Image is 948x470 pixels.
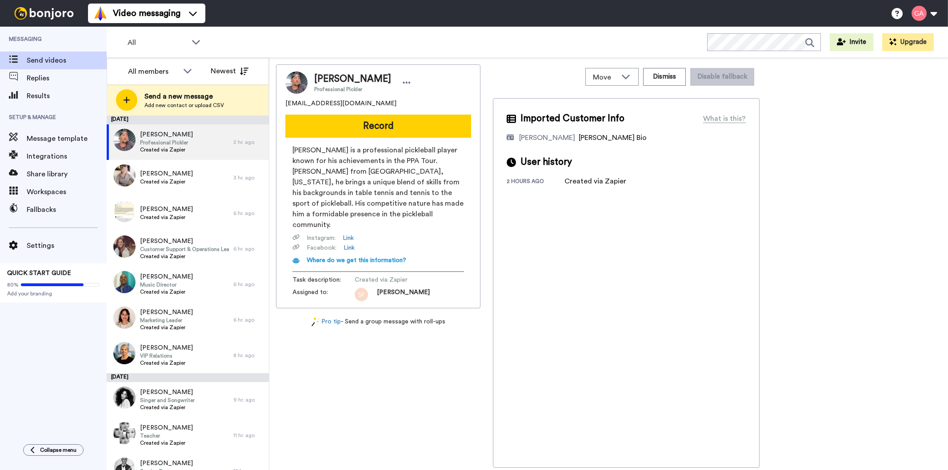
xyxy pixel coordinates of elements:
span: Results [27,91,107,101]
span: Created via Zapier [140,359,193,366]
div: 3 hr. ago [233,174,264,181]
span: Task description : [292,275,355,284]
span: [EMAIL_ADDRESS][DOMAIN_NAME] [285,99,396,108]
div: 2 hours ago [507,178,564,187]
div: 6 hr. ago [233,245,264,252]
div: What is this? [703,113,746,124]
span: Created via Zapier [140,178,193,185]
span: All [128,37,187,48]
img: 48df4ddc-e301-449f-b198-b66643821015.jpg [113,342,136,364]
img: 09334bac-7f97-40dd-966c-650dee8ca49a.jpg [113,200,136,222]
button: Invite [830,33,873,51]
span: Created via Zapier [355,275,439,284]
span: [PERSON_NAME] [377,288,430,301]
span: [PERSON_NAME] [140,169,193,178]
button: Disable fallback [690,68,754,86]
img: Image of Brandon French [285,72,308,94]
span: [PERSON_NAME] [140,272,193,281]
span: [PERSON_NAME] [140,343,193,352]
span: Marketing Leader [140,317,193,324]
span: Teacher [140,432,193,439]
span: [PERSON_NAME] Bio [579,134,647,141]
span: [PERSON_NAME] [140,205,193,214]
div: - Send a group message with roll-ups [276,317,480,327]
span: Created via Zapier [140,404,195,411]
span: Add new contact or upload CSV [144,102,224,109]
img: sf.png [355,288,368,301]
span: Instagram : [307,234,336,243]
img: 531d8665-8c5b-41b0-b2ea-08f1f9d0d00a.jpg [113,164,136,187]
button: Collapse menu [23,444,84,456]
div: [PERSON_NAME] [519,132,575,143]
span: [PERSON_NAME] [140,388,195,397]
img: b7509e6b-3d7f-476c-a968-bf2ebbc6d5a0.jpg [113,386,136,409]
div: All members [128,66,179,77]
span: Fallbacks [27,204,107,215]
button: Upgrade [882,33,934,51]
span: Professional Pickler [314,86,391,93]
div: 6 hr. ago [233,281,264,288]
span: [PERSON_NAME] [140,423,193,432]
div: 8 hr. ago [233,352,264,359]
span: Professional Pickler [140,139,193,146]
div: 6 hr. ago [233,210,264,217]
div: 11 hr. ago [233,432,264,439]
span: Send videos [27,55,107,66]
span: Created via Zapier [140,214,193,221]
div: [DATE] [107,373,269,382]
img: 772d16ba-7e2b-4a22-bf52-1d2cea6c794b.jpg [113,271,136,293]
span: Video messaging [113,7,180,20]
button: Newest [204,62,255,80]
span: [PERSON_NAME] [140,130,193,139]
img: vm-color.svg [93,6,108,20]
img: e717405b-6066-4da5-bbf7-baf39106d4e8.jpg [113,235,136,258]
span: Assigned to: [292,288,355,301]
a: Link [343,234,354,243]
a: Link [344,243,355,252]
span: [PERSON_NAME] [140,237,229,246]
span: QUICK START GUIDE [7,270,71,276]
span: User history [520,155,572,169]
button: Record [285,115,471,138]
span: Where do we get this information? [307,257,406,263]
span: Workspaces [27,187,107,197]
img: fd1008c7-5cfd-451f-bc67-012ed3b27e46.jpg [113,422,136,444]
span: 80% [7,281,19,288]
span: Imported Customer Info [520,112,624,125]
span: [PERSON_NAME] [140,459,193,468]
span: Message template [27,133,107,144]
span: Created via Zapier [140,439,193,446]
span: Customer Support & Operations Leader [140,246,229,253]
span: Settings [27,240,107,251]
div: 2 hr. ago [233,139,264,146]
img: 6338fad8-7705-4941-95e3-c257e025852f.jpg [113,129,136,151]
span: [PERSON_NAME] [314,72,391,86]
span: Share library [27,169,107,179]
div: 9 hr. ago [233,396,264,403]
img: 4400f304-127b-4570-b35a-50dda3e163c4.jpg [113,307,136,329]
span: Music Director [140,281,193,288]
span: Created via Zapier [140,253,229,260]
span: Created via Zapier [140,288,193,295]
div: [DATE] [107,116,269,124]
span: [PERSON_NAME] [140,308,193,317]
div: Created via Zapier [564,176,626,187]
span: VIP Relations [140,352,193,359]
span: Integrations [27,151,107,162]
span: [PERSON_NAME] is a professional pickleball player known for his achievements in the PPA Tour. [PE... [292,145,464,230]
span: Singer and Songwriter [140,397,195,404]
span: Facebook : [307,243,336,252]
img: magic-wand.svg [312,317,320,327]
a: Pro tip [312,317,341,327]
span: Move [593,72,617,83]
span: Replies [27,73,107,84]
span: Created via Zapier [140,146,193,153]
span: Collapse menu [40,446,76,454]
span: Add your branding [7,290,100,297]
span: Send a new message [144,91,224,102]
span: Created via Zapier [140,324,193,331]
div: 6 hr. ago [233,316,264,323]
button: Dismiss [643,68,686,86]
img: bj-logo-header-white.svg [11,7,77,20]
